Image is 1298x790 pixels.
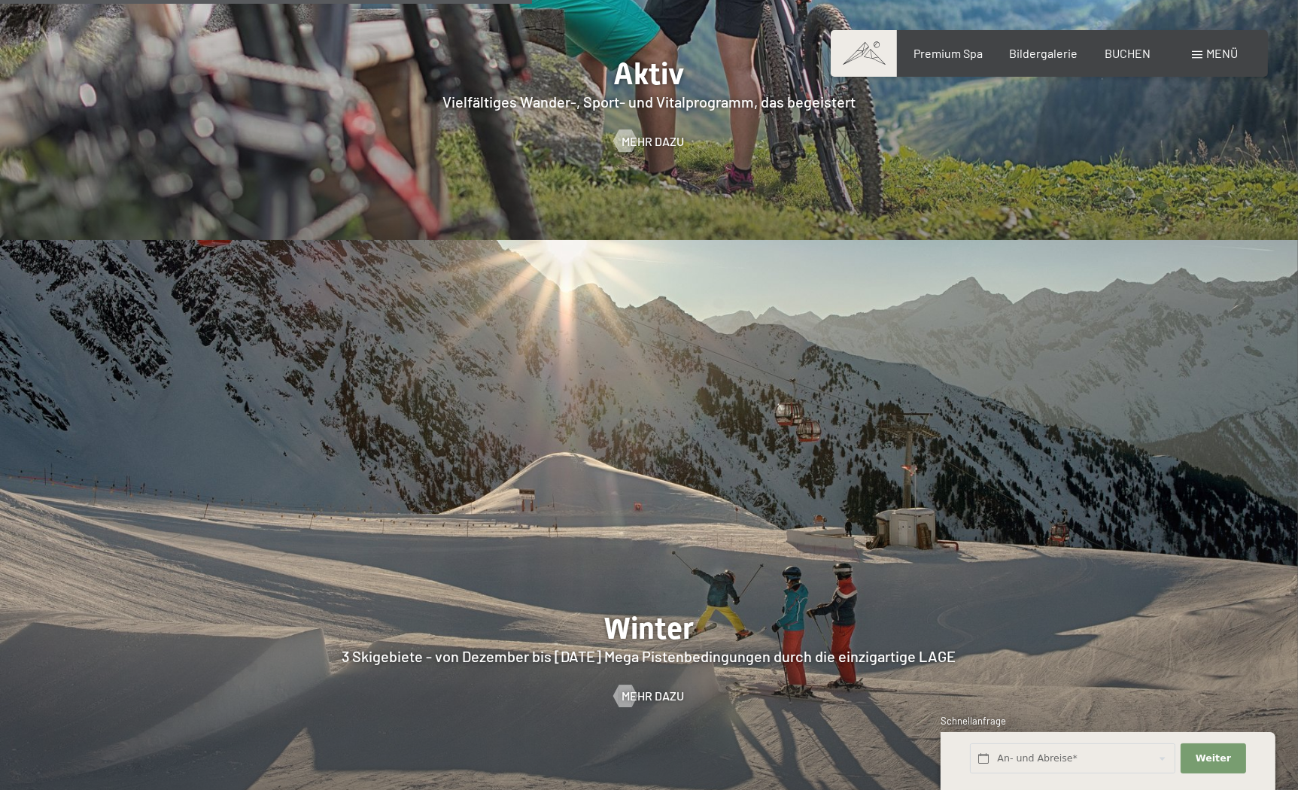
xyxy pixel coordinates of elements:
[1196,752,1231,765] span: Weiter
[622,133,684,150] span: Mehr dazu
[1105,46,1151,60] a: BUCHEN
[1206,46,1238,60] span: Menü
[941,715,1006,727] span: Schnellanfrage
[614,133,684,150] a: Mehr dazu
[622,688,684,705] span: Mehr dazu
[614,688,684,705] a: Mehr dazu
[913,46,983,60] a: Premium Spa
[1181,743,1245,774] button: Weiter
[1010,46,1078,60] a: Bildergalerie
